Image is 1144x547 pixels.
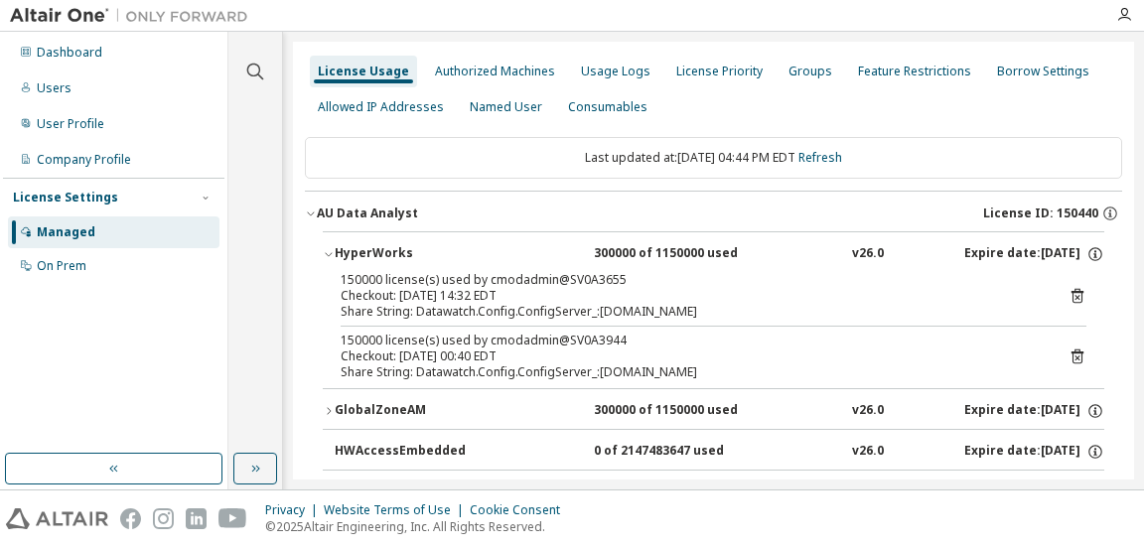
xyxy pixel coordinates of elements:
[317,205,418,221] div: AU Data Analyst
[798,149,842,166] a: Refresh
[13,190,118,205] div: License Settings
[335,245,513,263] div: HyperWorks
[341,333,1039,348] div: 150000 license(s) used by cmodadmin@SV0A3944
[324,502,470,518] div: Website Terms of Use
[341,272,1039,288] div: 150000 license(s) used by cmodadmin@SV0A3655
[676,64,763,79] div: License Priority
[335,471,1104,514] button: HWActivate0 of 2147483647 usedv26.0Expire date:[DATE]
[37,224,95,240] div: Managed
[435,64,555,79] div: Authorized Machines
[852,443,884,461] div: v26.0
[852,245,884,263] div: v26.0
[470,99,542,115] div: Named User
[964,245,1104,263] div: Expire date: [DATE]
[964,443,1104,461] div: Expire date: [DATE]
[341,304,1039,320] div: Share String: Datawatch.Config.ConfigServer_:[DOMAIN_NAME]
[323,389,1104,433] button: GlobalZoneAM300000 of 1150000 usedv26.0Expire date:[DATE]
[852,402,884,420] div: v26.0
[788,64,832,79] div: Groups
[335,443,513,461] div: HWAccessEmbedded
[153,508,174,529] img: instagram.svg
[470,502,572,518] div: Cookie Consent
[581,64,650,79] div: Usage Logs
[318,99,444,115] div: Allowed IP Addresses
[594,443,773,461] div: 0 of 2147483647 used
[305,137,1122,179] div: Last updated at: [DATE] 04:44 PM EDT
[858,64,971,79] div: Feature Restrictions
[318,64,409,79] div: License Usage
[341,288,1039,304] div: Checkout: [DATE] 14:32 EDT
[594,402,773,420] div: 300000 of 1150000 used
[997,64,1089,79] div: Borrow Settings
[323,232,1104,276] button: HyperWorks300000 of 1150000 usedv26.0Expire date:[DATE]
[37,45,102,61] div: Dashboard
[10,6,258,26] img: Altair One
[983,205,1098,221] span: License ID: 150440
[964,402,1104,420] div: Expire date: [DATE]
[37,152,131,168] div: Company Profile
[335,402,513,420] div: GlobalZoneAM
[568,99,647,115] div: Consumables
[265,502,324,518] div: Privacy
[37,116,104,132] div: User Profile
[594,245,773,263] div: 300000 of 1150000 used
[120,508,141,529] img: facebook.svg
[37,80,71,96] div: Users
[341,348,1039,364] div: Checkout: [DATE] 00:40 EDT
[218,508,247,529] img: youtube.svg
[186,508,207,529] img: linkedin.svg
[335,430,1104,474] button: HWAccessEmbedded0 of 2147483647 usedv26.0Expire date:[DATE]
[265,518,572,535] p: © 2025 Altair Engineering, Inc. All Rights Reserved.
[37,258,86,274] div: On Prem
[6,508,108,529] img: altair_logo.svg
[305,192,1122,235] button: AU Data AnalystLicense ID: 150440
[341,364,1039,380] div: Share String: Datawatch.Config.ConfigServer_:[DOMAIN_NAME]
